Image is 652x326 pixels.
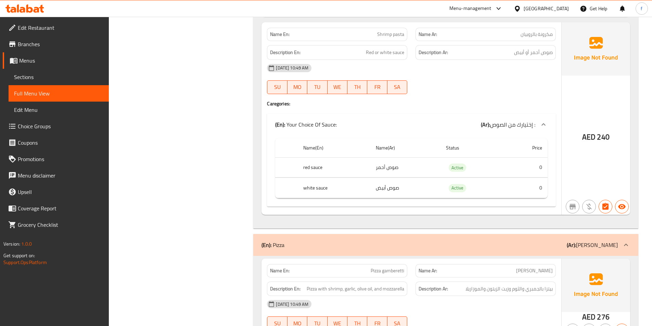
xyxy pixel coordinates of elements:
[307,80,327,94] button: TU
[275,120,337,129] p: Your Choice Of Sauce:
[18,171,103,180] span: Menu disclaimer
[270,267,290,274] strong: Name En:
[390,82,405,92] span: SA
[270,48,301,57] strong: Description En:
[3,134,109,151] a: Coupons
[18,221,103,229] span: Grocery Checklist
[490,119,535,130] span: إختيارك من الصوص :
[3,151,109,167] a: Promotions
[370,82,384,92] span: FR
[505,138,548,158] th: Price
[449,164,466,172] span: Active
[275,119,285,130] b: (En):
[597,130,609,144] span: 240
[387,80,407,94] button: SA
[267,114,556,135] div: (En): Your Choice Of Sauce:(Ar):إختيارك من الصوص :
[567,241,618,249] p: [PERSON_NAME]
[367,80,387,94] button: FR
[419,285,448,293] strong: Description Ar:
[3,258,47,267] a: Support.OpsPlatform
[18,122,103,130] span: Choice Groups
[440,138,504,158] th: Status
[3,36,109,52] a: Branches
[21,239,32,248] span: 1.0.0
[419,48,448,57] strong: Description Ar:
[18,40,103,48] span: Branches
[3,200,109,217] a: Coverage Report
[310,82,324,92] span: TU
[449,184,466,192] span: Active
[370,138,441,158] th: Name(Ar)
[330,82,345,92] span: WE
[18,139,103,147] span: Coupons
[14,73,103,81] span: Sections
[377,31,404,38] span: Shrimp pasta
[273,65,311,71] span: [DATE] 10:49 AM
[9,69,109,85] a: Sections
[328,80,347,94] button: WE
[19,56,103,65] span: Menus
[18,24,103,32] span: Edit Restaurant
[267,100,556,107] h4: Caregories:
[270,285,301,293] strong: Description En:
[615,200,629,213] button: Available
[307,285,404,293] span: Pizza with shrimp, garlic, olive oil, and mozzarella
[261,241,284,249] p: Pizza
[18,155,103,163] span: Promotions
[366,48,404,57] span: Red or white sauce
[3,118,109,134] a: Choice Groups
[3,239,20,248] span: Version:
[562,259,630,312] img: Ae5nvW7+0k+MAAAAAElFTkSuQmCC
[582,310,596,324] span: AED
[270,31,290,38] strong: Name En:
[350,82,365,92] span: TH
[18,188,103,196] span: Upsell
[371,267,404,274] span: Pizza gamberetti
[465,285,553,293] span: بيتزا بالجمبري والثوم وزيت الزيتون والموزاريلا
[261,240,271,250] b: (En):
[298,157,370,178] th: red sauce
[370,157,441,178] td: صوص أحمر
[567,240,576,250] b: (Ar):
[3,217,109,233] a: Grocery Checklist
[562,22,630,76] img: Ae5nvW7+0k+MAAAAAElFTkSuQmCC
[597,310,609,324] span: 276
[370,178,441,198] td: صوص أبيض
[582,130,596,144] span: AED
[449,4,491,13] div: Menu-management
[18,204,103,212] span: Coverage Report
[347,80,367,94] button: TH
[267,80,287,94] button: SU
[298,138,370,158] th: Name(En)
[599,200,612,213] button: Has choices
[298,178,370,198] th: white sauce
[521,31,553,38] span: مكرونة بالروبيان
[275,138,548,198] table: choices table
[419,267,437,274] strong: Name Ar:
[505,157,548,178] td: 0
[481,119,490,130] b: (Ar):
[3,251,35,260] span: Get support on:
[505,178,548,198] td: 0
[524,5,569,12] div: [GEOGRAPHIC_DATA]
[419,31,437,38] strong: Name Ar:
[3,19,109,36] a: Edit Restaurant
[641,5,642,12] span: f
[9,102,109,118] a: Edit Menu
[516,267,553,274] span: [PERSON_NAME]
[273,301,311,308] span: [DATE] 10:49 AM
[566,200,579,213] button: Not branch specific item
[14,106,103,114] span: Edit Menu
[290,82,305,92] span: MO
[3,52,109,69] a: Menus
[253,234,638,256] div: (En): Pizza(Ar):[PERSON_NAME]
[270,82,284,92] span: SU
[3,184,109,200] a: Upsell
[514,48,553,57] span: صوص أحمر أو أبيض
[287,80,307,94] button: MO
[14,89,103,97] span: Full Menu View
[9,85,109,102] a: Full Menu View
[3,167,109,184] a: Menu disclaimer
